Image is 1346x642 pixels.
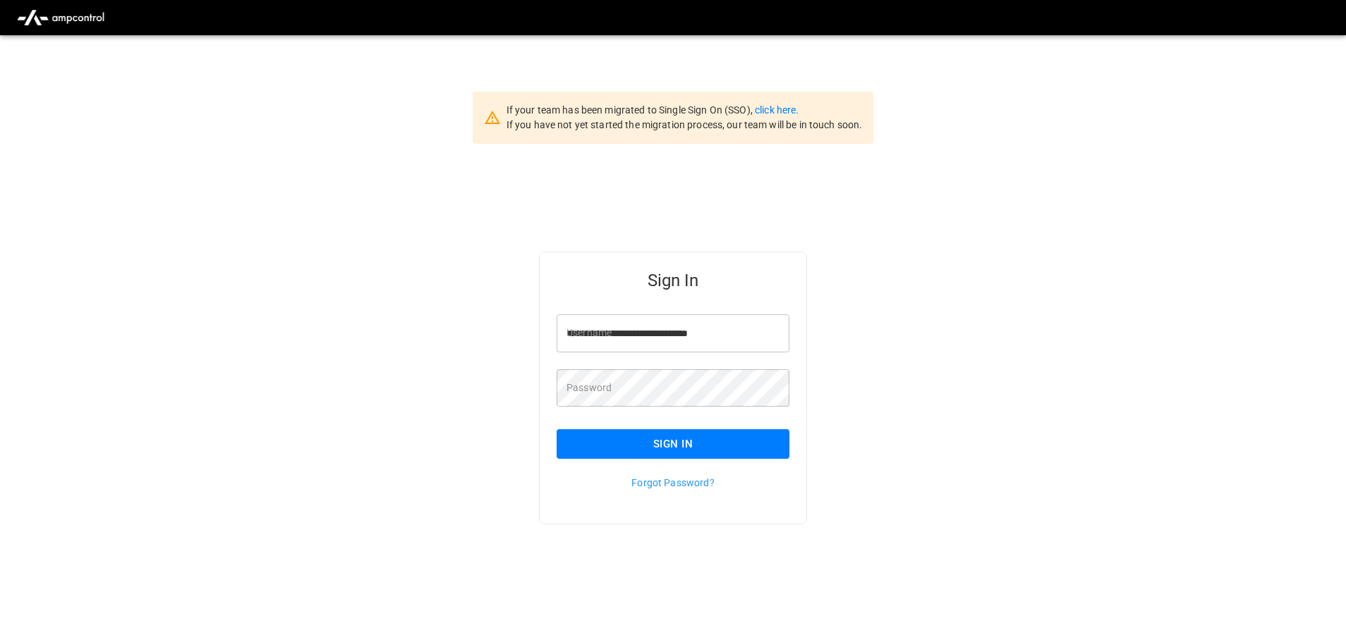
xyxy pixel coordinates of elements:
h5: Sign In [557,269,789,292]
button: Sign In [557,429,789,459]
img: ampcontrol.io logo [11,4,110,31]
a: click here. [755,104,799,116]
span: If you have not yet started the migration process, our team will be in touch soon. [507,119,863,130]
span: If your team has been migrated to Single Sign On (SSO), [507,104,755,116]
p: Forgot Password? [557,476,789,490]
